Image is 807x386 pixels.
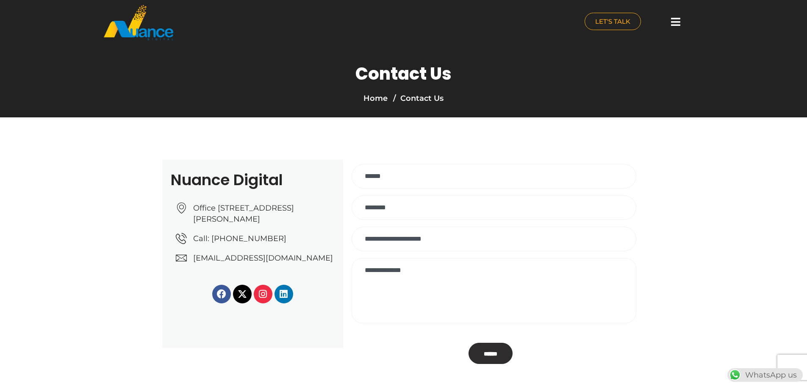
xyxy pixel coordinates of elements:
h1: Contact Us [355,64,452,84]
a: LET'S TALK [585,13,641,30]
div: WhatsApp us [727,368,803,382]
a: Office [STREET_ADDRESS][PERSON_NAME] [176,203,335,225]
form: Contact form [347,164,641,344]
a: Call: [PHONE_NUMBER] [176,233,335,244]
img: nuance-qatar_logo [103,4,174,41]
li: Contact Us [391,92,444,104]
a: WhatsAppWhatsApp us [727,370,803,380]
a: Home [363,94,388,103]
span: Call: [PHONE_NUMBER] [191,233,286,244]
h2: Nuance Digital [171,172,335,188]
a: [EMAIL_ADDRESS][DOMAIN_NAME] [176,253,335,264]
a: nuance-qatar_logo [103,4,399,41]
span: Office [STREET_ADDRESS][PERSON_NAME] [191,203,335,225]
span: [EMAIL_ADDRESS][DOMAIN_NAME] [191,253,333,264]
img: WhatsApp [728,368,742,382]
span: LET'S TALK [595,18,630,25]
